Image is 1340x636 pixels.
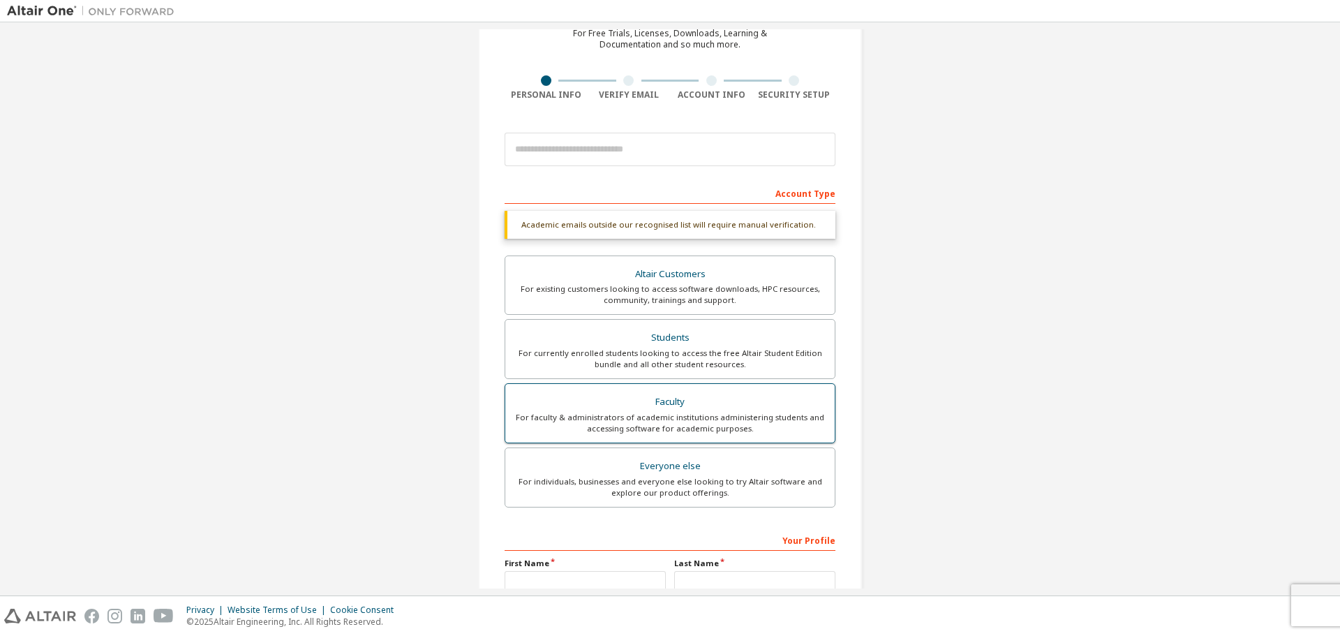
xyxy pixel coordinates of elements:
[154,609,174,623] img: youtube.svg
[514,348,826,370] div: For currently enrolled students looking to access the free Altair Student Edition bundle and all ...
[131,609,145,623] img: linkedin.svg
[753,89,836,101] div: Security Setup
[670,89,753,101] div: Account Info
[514,457,826,476] div: Everyone else
[588,89,671,101] div: Verify Email
[505,182,835,204] div: Account Type
[107,609,122,623] img: instagram.svg
[505,558,666,569] label: First Name
[330,605,402,616] div: Cookie Consent
[7,4,181,18] img: Altair One
[505,211,835,239] div: Academic emails outside our recognised list will require manual verification.
[573,28,767,50] div: For Free Trials, Licenses, Downloads, Learning & Documentation and so much more.
[505,528,835,551] div: Your Profile
[514,476,826,498] div: For individuals, businesses and everyone else looking to try Altair software and explore our prod...
[514,412,826,434] div: For faculty & administrators of academic institutions administering students and accessing softwa...
[514,265,826,284] div: Altair Customers
[186,605,228,616] div: Privacy
[514,328,826,348] div: Students
[505,89,588,101] div: Personal Info
[514,283,826,306] div: For existing customers looking to access software downloads, HPC resources, community, trainings ...
[186,616,402,628] p: © 2025 Altair Engineering, Inc. All Rights Reserved.
[4,609,76,623] img: altair_logo.svg
[84,609,99,623] img: facebook.svg
[514,392,826,412] div: Faculty
[674,558,835,569] label: Last Name
[228,605,330,616] div: Website Terms of Use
